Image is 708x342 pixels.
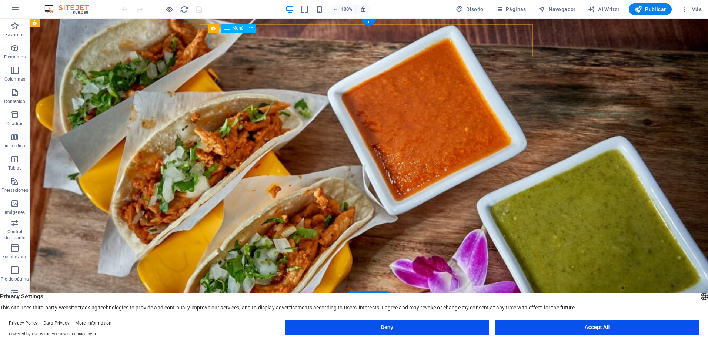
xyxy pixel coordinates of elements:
div: Diseño (Ctrl+Alt+Y) [453,3,487,15]
button: Páginas [492,3,529,15]
p: Encabezado [2,254,27,260]
span: Más [681,6,702,13]
div: + Añadir sección [345,291,393,304]
p: Elementos [4,54,26,60]
p: Columnas [4,76,26,82]
div: + [361,19,376,26]
h6: 100% [341,5,353,14]
p: Imágenes [5,209,25,215]
span: Diseño [456,6,484,13]
span: Publicar [635,6,666,13]
p: Contenido [4,98,25,104]
button: 100% [330,5,356,14]
p: Favoritos [5,32,24,38]
p: Cuadros [6,121,24,127]
p: Accordion [4,143,25,149]
span: Navegador [538,6,576,13]
button: Navegador [535,3,579,15]
span: Páginas [495,6,526,13]
button: Más [678,3,705,15]
p: Tablas [8,165,22,171]
button: reload [180,5,188,14]
i: Al redimensionar, ajustar el nivel de zoom automáticamente para ajustarse al dispositivo elegido. [360,6,367,13]
span: AI Writer [588,6,620,13]
span: Menú [233,26,244,30]
p: Pie de página [1,276,29,282]
button: Haz clic para salir del modo de previsualización y seguir editando [165,5,174,14]
i: Volver a cargar página [180,5,188,14]
p: Prestaciones [1,187,28,193]
button: AI Writer [585,3,623,15]
button: Diseño [453,3,487,15]
button: Publicar [629,3,672,15]
img: Editor Logo [43,5,98,14]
